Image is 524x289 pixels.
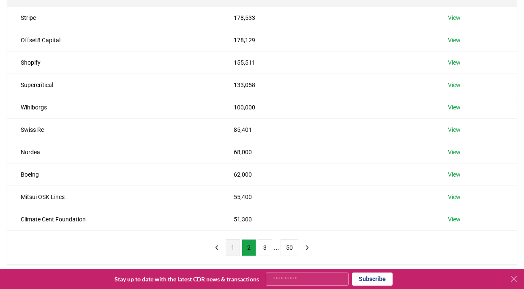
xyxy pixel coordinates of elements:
[448,125,461,134] a: View
[448,58,461,67] a: View
[7,141,220,163] td: Nordea
[220,141,434,163] td: 68,000
[7,118,220,141] td: Swiss Re
[226,239,240,256] button: 1
[7,96,220,118] td: Wihlborgs
[300,239,314,256] button: next page
[7,6,220,29] td: Stripe
[220,51,434,74] td: 155,511
[7,29,220,51] td: Offset8 Capital
[220,118,434,141] td: 85,401
[220,185,434,208] td: 55,400
[220,208,434,230] td: 51,300
[220,163,434,185] td: 62,000
[274,243,279,253] li: ...
[242,239,256,256] button: 2
[220,96,434,118] td: 100,000
[7,51,220,74] td: Shopify
[210,239,224,256] button: previous page
[448,81,461,89] a: View
[448,148,461,156] a: View
[448,103,461,112] a: View
[220,6,434,29] td: 178,533
[7,74,220,96] td: Supercritical
[7,208,220,230] td: Climate Cent Foundation
[448,215,461,224] a: View
[281,239,298,256] button: 50
[220,74,434,96] td: 133,058
[220,29,434,51] td: 178,129
[7,185,220,208] td: Mitsui OSK Lines
[7,163,220,185] td: Boeing
[448,14,461,22] a: View
[448,170,461,179] a: View
[448,36,461,44] a: View
[448,193,461,201] a: View
[258,239,272,256] button: 3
